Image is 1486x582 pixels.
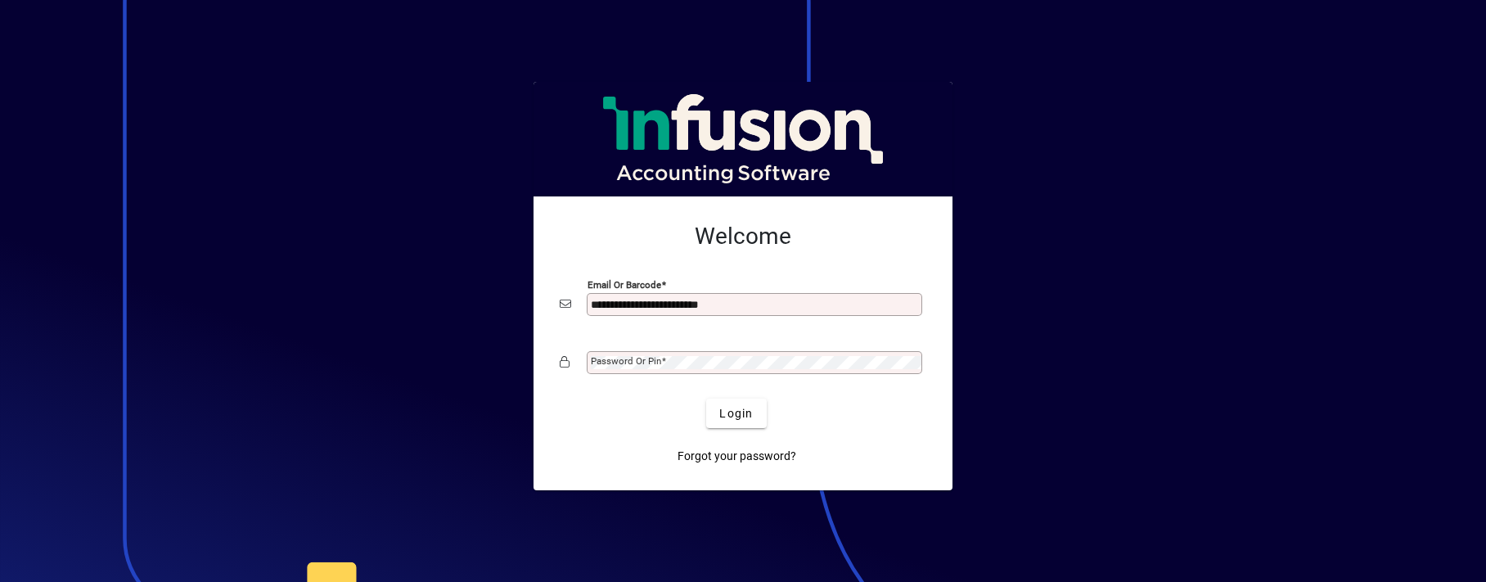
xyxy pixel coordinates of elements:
[671,441,803,471] a: Forgot your password?
[591,355,661,367] mat-label: Password or Pin
[678,448,796,465] span: Forgot your password?
[560,223,926,250] h2: Welcome
[719,405,753,422] span: Login
[588,279,661,291] mat-label: Email or Barcode
[706,399,766,428] button: Login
